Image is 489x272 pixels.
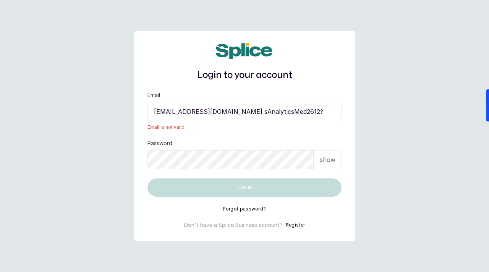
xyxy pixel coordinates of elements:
[147,178,342,197] button: Log in
[223,206,266,212] button: Forgot password?
[147,68,342,82] h1: Login to your account
[286,221,305,229] button: Register
[147,91,160,99] label: Email
[320,155,335,164] p: show
[147,139,172,147] label: Password
[184,221,283,229] p: Don't have a Splice Business account?
[147,124,342,130] span: Email is not valid
[147,102,342,121] input: email@acme.com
